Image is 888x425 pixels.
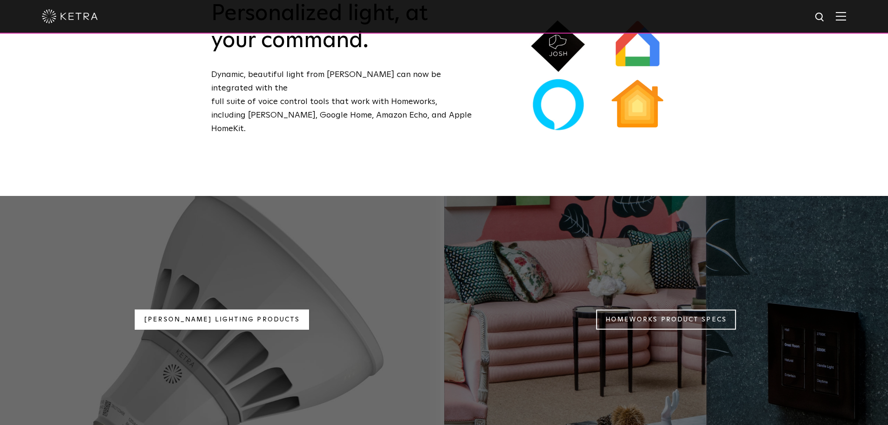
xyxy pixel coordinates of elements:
[529,17,587,75] img: JoshAI@2x
[211,68,472,135] p: Dynamic, beautiful light from [PERSON_NAME] can now be integrated with the full suite of voice co...
[608,76,667,134] img: AppleHome@2x
[529,76,587,134] img: AmazonAlexa@2x
[836,12,846,21] img: Hamburger%20Nav.svg
[814,12,826,23] img: search icon
[135,310,309,330] a: [PERSON_NAME] Lighting Products
[607,15,668,76] img: GoogleHomeApp@2x
[596,310,736,330] a: Homeworks Product Specs
[42,9,98,23] img: ketra-logo-2019-white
